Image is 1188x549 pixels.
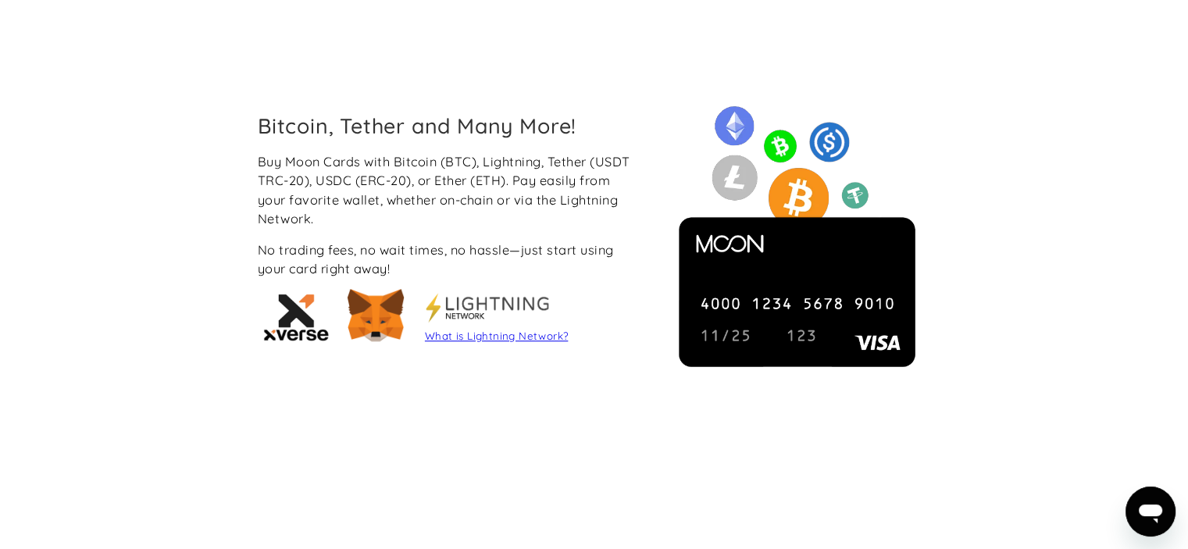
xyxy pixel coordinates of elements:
img: Metamask [341,281,411,351]
iframe: Button to launch messaging window [1126,487,1176,537]
img: Moon cards can be purchased with a variety of cryptocurrency including Bitcoin, Lightning, USDC, ... [663,102,932,371]
h2: Bitcoin, Tether and Many More! [258,113,640,138]
div: Buy Moon Cards with Bitcoin (BTC), Lightning, Tether (USDT TRC-20), USDC (ERC-20), or Ether (ETH)... [258,152,640,229]
a: What is Lightning Network? [425,330,568,342]
img: Metamask [425,292,550,323]
img: xVerse [258,285,336,348]
div: No trading fees, no wait times, no hassle—just start using your card right away! [258,241,640,279]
